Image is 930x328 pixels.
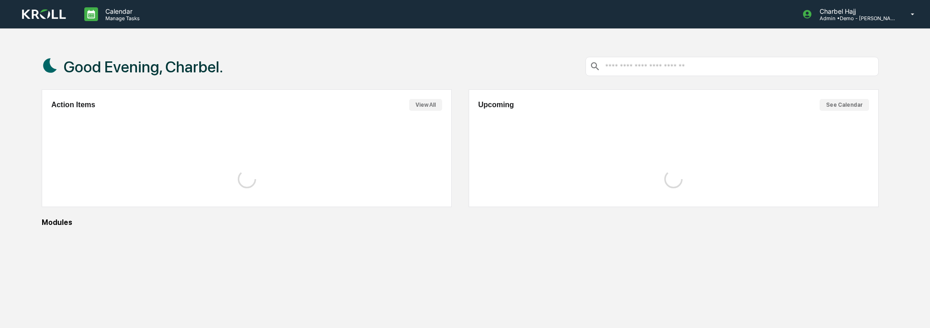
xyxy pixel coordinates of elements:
p: Calendar [98,7,144,15]
h2: Upcoming [478,101,514,109]
p: Admin • Demo - [PERSON_NAME] [812,15,897,22]
p: Charbel Hajj [812,7,897,15]
img: logo [22,9,66,20]
h1: Good Evening, Charbel. [64,58,223,76]
button: See Calendar [820,99,869,111]
button: View All [409,99,442,111]
h2: Action Items [51,101,95,109]
div: Modules [42,218,879,227]
p: Manage Tasks [98,15,144,22]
